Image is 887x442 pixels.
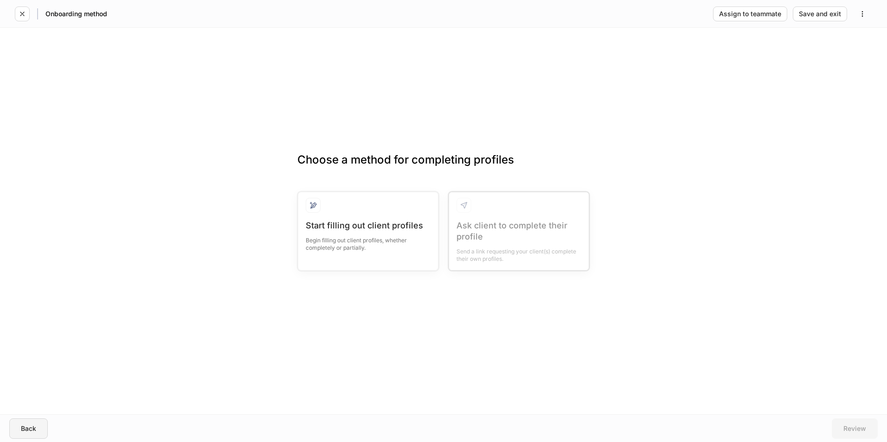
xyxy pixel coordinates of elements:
[799,11,841,17] div: Save and exit
[21,425,36,432] div: Back
[9,418,48,439] button: Back
[45,9,107,19] h5: Onboarding method
[306,231,431,252] div: Begin filling out client profiles, whether completely or partially.
[713,6,787,21] button: Assign to teammate
[297,152,590,182] h3: Choose a method for completing profiles
[306,220,431,231] div: Start filling out client profiles
[719,11,781,17] div: Assign to teammate
[793,6,847,21] button: Save and exit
